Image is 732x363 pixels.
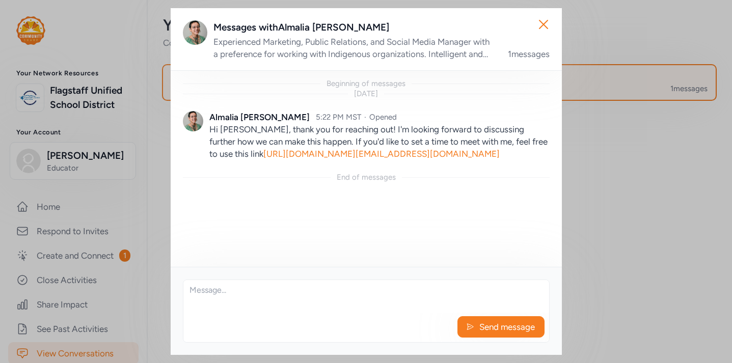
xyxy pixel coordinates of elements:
[316,113,361,122] span: 5:22 PM MST
[478,321,536,333] span: Send message
[364,113,366,122] span: ·
[369,113,397,122] span: Opened
[327,78,405,89] div: Beginning of messages
[354,89,378,99] div: [DATE]
[213,36,496,60] div: Experienced Marketing, Public Relations, and Social Media Manager with a preference for working w...
[183,111,203,131] img: Avatar
[213,20,550,35] div: Messages with Almalia [PERSON_NAME]
[457,316,545,338] button: Send message
[263,149,500,159] a: [URL][DOMAIN_NAME][EMAIL_ADDRESS][DOMAIN_NAME]
[337,172,396,182] div: End of messages
[209,123,550,160] p: Hi [PERSON_NAME], thank you for reaching out! I'm looking forward to discussing further how we ca...
[508,48,550,60] div: 1 messages
[183,20,207,45] img: Avatar
[209,111,310,123] div: Almalia [PERSON_NAME]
